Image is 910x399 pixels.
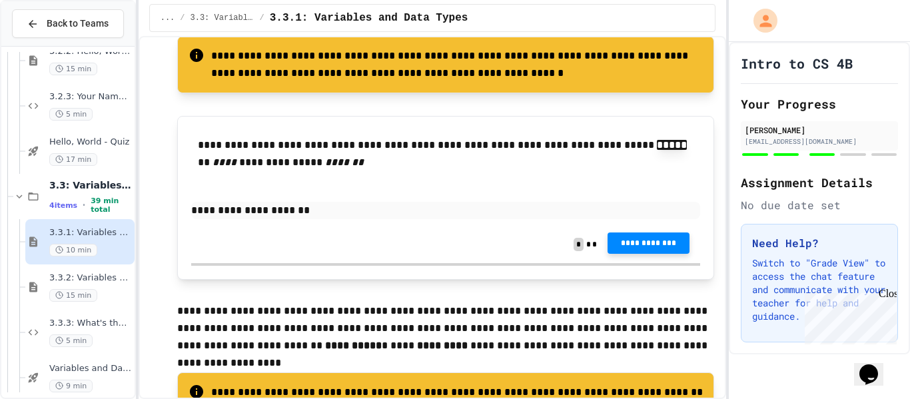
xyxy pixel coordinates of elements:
[49,137,132,148] span: Hello, World - Quiz
[49,91,132,103] span: 3.2.3: Your Name and Favorite Movie
[49,63,97,75] span: 15 min
[91,197,132,214] span: 39 min total
[49,363,132,374] span: Variables and Data types - quiz
[260,13,264,23] span: /
[854,346,897,386] iframe: chat widget
[47,17,109,31] span: Back to Teams
[49,201,77,210] span: 4 items
[49,227,132,238] span: 3.3.1: Variables and Data Types
[161,13,175,23] span: ...
[49,244,97,256] span: 10 min
[5,5,92,85] div: Chat with us now!Close
[741,197,898,213] div: No due date set
[745,137,894,147] div: [EMAIL_ADDRESS][DOMAIN_NAME]
[739,5,781,36] div: My Account
[799,288,897,344] iframe: chat widget
[49,318,132,329] span: 3.3.3: What's the Type?
[49,46,132,57] span: 3.2.2: Hello, World! - Review
[741,173,898,192] h2: Assignment Details
[49,334,93,347] span: 5 min
[49,153,97,166] span: 17 min
[49,108,93,121] span: 5 min
[745,124,894,136] div: [PERSON_NAME]
[191,13,254,23] span: 3.3: Variables and Data Types
[83,200,85,210] span: •
[49,380,93,392] span: 9 min
[180,13,185,23] span: /
[12,9,124,38] button: Back to Teams
[270,10,468,26] span: 3.3.1: Variables and Data Types
[741,54,853,73] h1: Intro to CS 4B
[741,95,898,113] h2: Your Progress
[752,256,887,323] p: Switch to "Grade View" to access the chat feature and communicate with your teacher for help and ...
[752,235,887,251] h3: Need Help?
[49,289,97,302] span: 15 min
[49,179,132,191] span: 3.3: Variables and Data Types
[49,272,132,284] span: 3.3.2: Variables and Data Types - Review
